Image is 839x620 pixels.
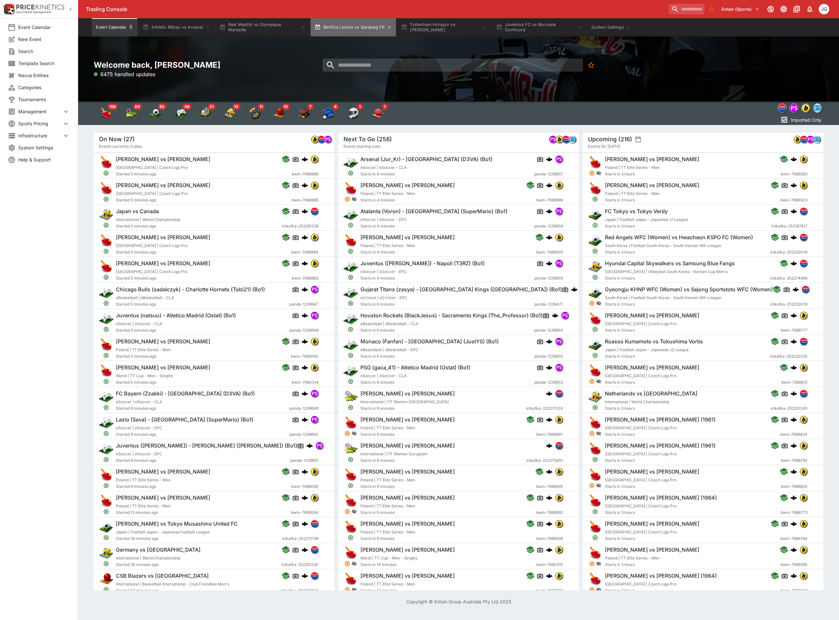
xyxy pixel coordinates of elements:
[290,457,318,464] span: panda-1239651
[372,107,385,120] img: handball
[360,208,508,215] h6: Atalanta (Voron) - [GEOGRAPHIC_DATA] (SuperMario) (Bo1)
[100,107,113,120] div: Table Tennis
[800,338,807,345] img: lclkafka.png
[546,260,552,267] img: logo-cerberus.svg
[800,468,807,475] img: bwin.png
[669,4,705,14] input: search
[605,312,699,319] h6: [PERSON_NAME] vs [PERSON_NAME]
[605,260,735,267] h6: Hyundai Capital Skywalkers vs Samsung Blue Fangs
[546,520,552,527] img: logo-cerberus.svg
[360,442,455,449] h6: [PERSON_NAME] vs [PERSON_NAME]
[588,311,602,326] img: table_tennis.png
[791,3,803,15] button: Documentation
[282,103,290,110] span: 10
[94,60,334,70] h2: Welcome back, [PERSON_NAME]
[800,234,807,241] img: lclkafka.png
[605,364,699,371] h6: [PERSON_NAME] vs [PERSON_NAME]
[781,509,807,516] span: bwin-7688773
[99,311,113,326] img: esports.png
[139,18,214,36] button: Athletic Bilbao vs Arsenal
[116,390,255,397] h6: FC Bayern (Zzakki) - [GEOGRAPHIC_DATA] (D3VA) (Bo1)
[585,59,598,72] button: No Bookmarks
[605,520,699,527] h6: [PERSON_NAME] vs [PERSON_NAME]
[99,155,113,170] img: table_tennis.png
[555,494,563,501] img: bwin.png
[301,468,308,475] img: logo-cerberus.svg
[791,117,821,123] p: Imported Only
[588,364,602,378] img: table_tennis.png
[360,338,499,345] h6: Monaco (Fanfan) - [GEOGRAPHIC_DATA] (JustYS) (Bo1)
[635,136,641,143] button: settings
[248,107,261,120] img: darts
[273,107,286,120] img: basketball
[549,136,556,143] img: pandascore.png
[174,107,187,120] div: Esports
[316,442,323,449] img: pandascore.png
[790,103,799,113] div: pandascore
[546,364,552,371] img: logo-cerberus.svg
[555,442,563,449] img: lclkafka.png
[555,156,563,163] img: pandascore.png
[526,405,563,412] span: lclkafka-252275124
[311,416,318,423] img: pandascore.png
[107,103,118,110] span: 156
[790,208,797,214] img: logo-cerberus.svg
[534,223,563,229] span: panda-1239658
[343,259,358,274] img: esports.png
[790,104,798,112] img: pandascore.png
[813,103,822,113] div: betradar
[99,285,113,300] img: esports.png
[562,136,569,143] img: lclkafka.png
[291,483,318,490] span: bwin-7689065
[536,509,563,516] span: bwin-7688992
[301,338,308,345] img: logo-cerberus.svg
[552,312,558,319] img: logo-cerberus.svg
[99,390,113,404] img: esports.png
[199,107,212,120] img: cricket
[306,442,313,449] img: logo-cerberus.svg
[605,468,699,475] h6: [PERSON_NAME] vs [PERSON_NAME]
[99,520,113,534] img: soccer.png
[382,103,388,110] span: 1
[311,136,318,143] img: bwin.png
[360,416,455,423] h6: [PERSON_NAME] vs [PERSON_NAME]
[99,259,113,274] img: table_tennis.png
[534,171,563,177] span: panda-1239657
[555,520,563,527] img: bwin.png
[546,416,552,423] img: logo-cerberus.svg
[99,233,113,248] img: table_tennis.png
[116,182,210,189] h6: [PERSON_NAME] vs [PERSON_NAME]
[605,494,717,501] h6: [PERSON_NAME] vs [PERSON_NAME] (1964)
[343,207,358,222] img: esports.png
[116,234,210,241] h6: [PERSON_NAME] vs [PERSON_NAME]
[813,104,822,112] img: betradar.png
[588,259,602,274] img: volleyball.png
[588,390,602,404] img: volleyball.png
[588,520,602,534] img: table_tennis.png
[536,431,563,438] span: bwin-7688997
[301,260,308,267] img: logo-cerberus.svg
[706,4,716,14] button: No Bookmarks
[817,2,831,16] button: James Gordon
[116,156,210,163] h6: [PERSON_NAME] vs [PERSON_NAME]
[360,364,470,371] h6: PSG (gaca_41) - Atletico Madrid (Ostat) (Bo1)
[536,249,563,255] span: bwin-7688933
[790,338,797,345] img: logo-cerberus.svg
[546,208,552,214] img: logo-cerberus.svg
[778,115,823,125] button: Imported Only
[343,181,358,196] img: table_tennis.png
[116,208,159,215] h6: Japan vs Canada
[292,197,318,203] span: bwin-7688885
[605,338,703,345] h6: Roasso Kumamoto vs Tokushima Vortis
[781,457,807,464] span: bwin-7688782
[802,104,810,112] img: bwin.png
[311,234,318,241] img: bwin.png
[311,520,318,527] img: lclkafka.png
[116,338,210,345] h6: [PERSON_NAME] vs [PERSON_NAME]
[343,494,358,508] img: table_tennis.png
[534,327,563,334] span: panda-1239654
[555,416,563,423] img: bwin.png
[800,416,807,423] img: bwin.png
[800,442,807,449] img: bwin.png
[343,155,358,170] img: esports.png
